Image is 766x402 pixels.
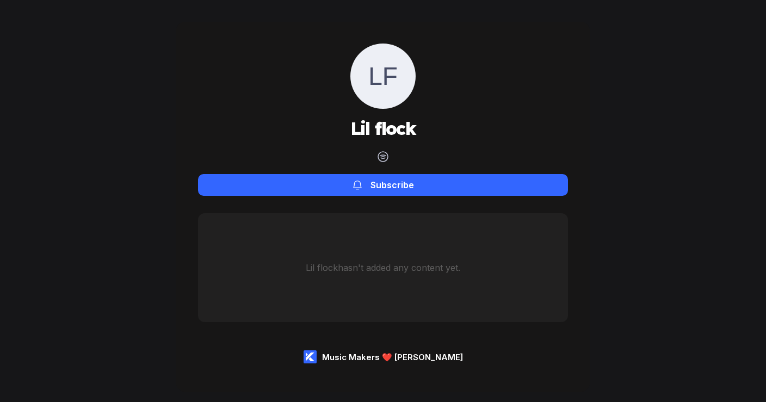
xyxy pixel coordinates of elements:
[350,44,416,109] div: Lil flock
[350,44,416,109] span: LF
[198,174,568,196] button: Subscribe
[306,262,460,273] div: Lil flock hasn't added any content yet.
[304,350,463,363] a: Music Makers ❤️ [PERSON_NAME]
[350,117,416,139] h1: Lil flock
[322,352,463,362] div: Music Makers ❤️ [PERSON_NAME]
[370,180,414,190] div: Subscribe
